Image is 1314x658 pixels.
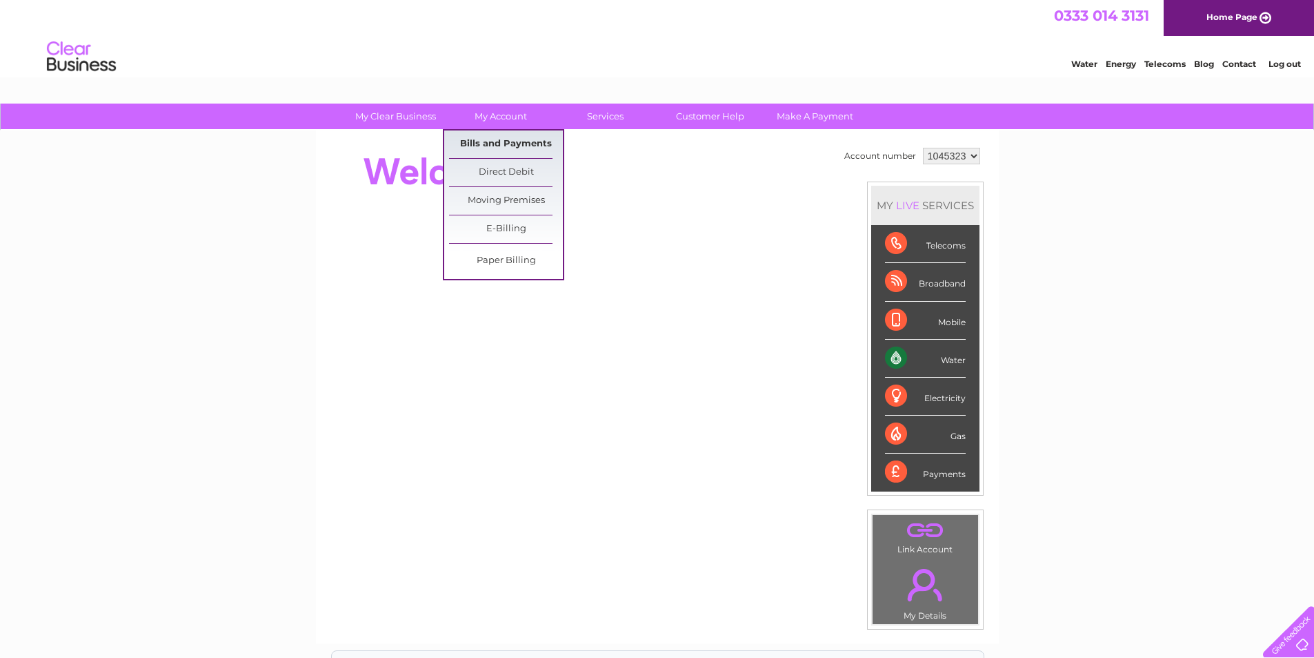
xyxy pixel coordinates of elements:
[876,561,975,609] a: .
[1144,59,1186,69] a: Telecoms
[332,8,984,67] div: Clear Business is a trading name of Verastar Limited (registered in [GEOGRAPHIC_DATA] No. 3667643...
[1106,59,1136,69] a: Energy
[841,144,919,168] td: Account number
[871,186,979,225] div: MY SERVICES
[449,130,563,158] a: Bills and Payments
[885,302,966,340] div: Mobile
[885,225,966,263] div: Telecoms
[449,159,563,186] a: Direct Debit
[872,514,979,558] td: Link Account
[885,454,966,491] div: Payments
[653,104,767,129] a: Customer Help
[449,247,563,275] a: Paper Billing
[1071,59,1097,69] a: Water
[1222,59,1256,69] a: Contact
[885,378,966,416] div: Electricity
[885,416,966,454] div: Gas
[1268,59,1301,69] a: Log out
[885,340,966,378] div: Water
[449,187,563,215] a: Moving Premises
[339,104,452,129] a: My Clear Business
[449,215,563,243] a: E-Billing
[758,104,872,129] a: Make A Payment
[548,104,662,129] a: Services
[876,519,975,543] a: .
[893,199,922,212] div: LIVE
[1054,7,1149,24] a: 0333 014 3131
[872,557,979,625] td: My Details
[885,263,966,301] div: Broadband
[46,36,117,78] img: logo.png
[444,104,557,129] a: My Account
[1194,59,1214,69] a: Blog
